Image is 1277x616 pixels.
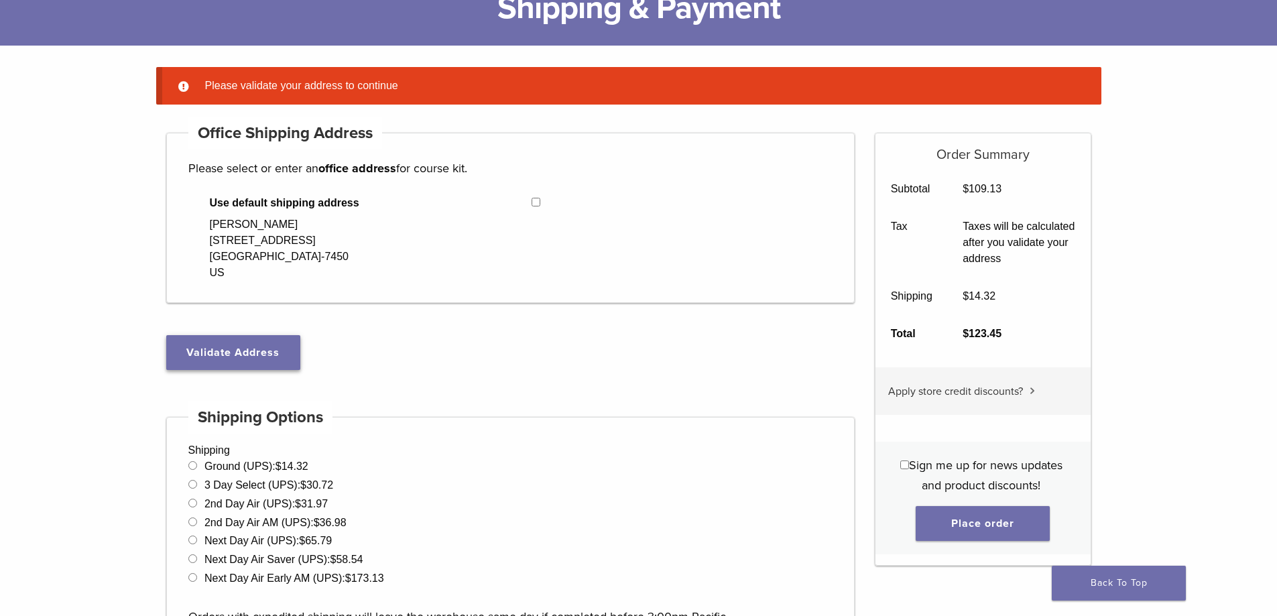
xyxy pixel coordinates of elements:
[963,328,969,339] span: $
[948,208,1091,278] td: Taxes will be calculated after you validate your address
[210,217,349,281] div: [PERSON_NAME] [STREET_ADDRESS] [GEOGRAPHIC_DATA]-7450 US
[188,117,383,149] h4: Office Shipping Address
[888,385,1023,398] span: Apply store credit discounts?
[210,195,532,211] span: Use default shipping address
[295,498,301,509] span: $
[188,402,333,434] h4: Shipping Options
[345,572,384,584] bdi: 173.13
[330,554,337,565] span: $
[963,290,969,302] span: $
[300,479,333,491] bdi: 30.72
[875,278,948,315] th: Shipping
[204,479,333,491] label: 3 Day Select (UPS):
[188,158,833,178] p: Please select or enter an for course kit.
[314,517,347,528] bdi: 36.98
[909,458,1062,493] span: Sign me up for news updates and product discounts!
[300,479,306,491] span: $
[204,498,328,509] label: 2nd Day Air (UPS):
[963,183,1001,194] bdi: 109.13
[299,535,332,546] bdi: 65.79
[875,315,948,353] th: Total
[900,460,909,469] input: Sign me up for news updates and product discounts!
[295,498,328,509] bdi: 31.97
[875,133,1091,163] h5: Order Summary
[204,517,347,528] label: 2nd Day Air AM (UPS):
[963,328,1001,339] bdi: 123.45
[314,517,320,528] span: $
[875,170,948,208] th: Subtotal
[875,208,948,278] th: Tax
[299,535,305,546] span: $
[916,506,1050,541] button: Place order
[276,460,282,472] span: $
[200,78,1080,94] li: Please validate your address to continue
[204,535,332,546] label: Next Day Air (UPS):
[330,554,363,565] bdi: 58.54
[318,161,396,176] strong: office address
[204,572,384,584] label: Next Day Air Early AM (UPS):
[204,554,363,565] label: Next Day Air Saver (UPS):
[1052,566,1186,601] a: Back To Top
[963,183,969,194] span: $
[963,290,995,302] bdi: 14.32
[276,460,308,472] bdi: 14.32
[1030,387,1035,394] img: caret.svg
[345,572,351,584] span: $
[166,335,300,370] button: Validate Address
[204,460,308,472] label: Ground (UPS):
